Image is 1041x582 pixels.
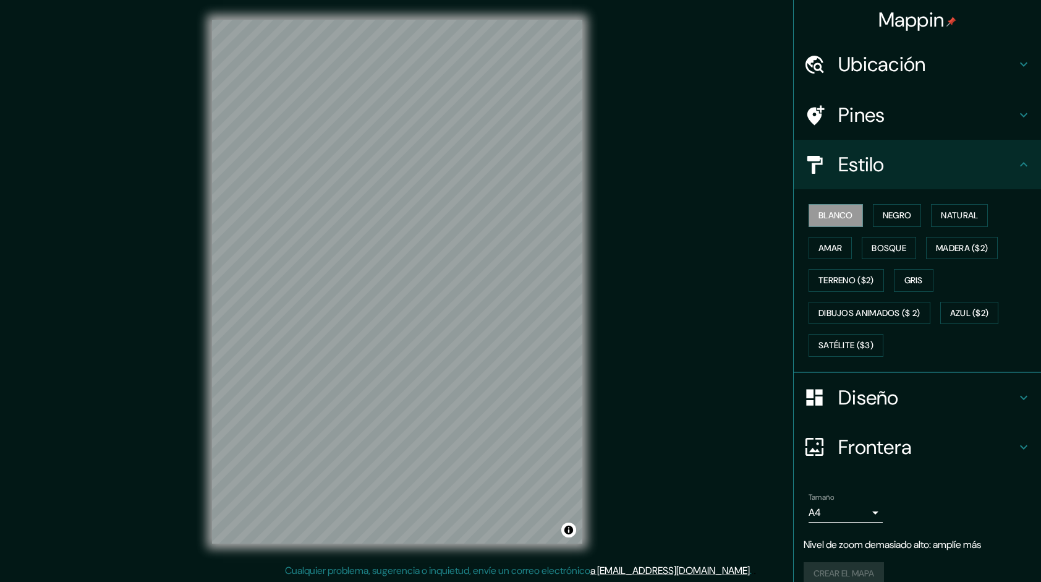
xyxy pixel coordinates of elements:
[285,563,752,578] p: Cualquier problema, sugerencia o inquietud, envíe un correo electrónico .
[838,103,1016,127] h4: Pines
[809,492,834,502] label: Tamaño
[878,7,945,33] font: Mappin
[904,273,923,288] font: Gris
[936,241,988,256] font: Madera ($2)
[873,204,922,227] button: Negro
[883,208,912,223] font: Negro
[794,40,1041,89] div: Ubicación
[794,140,1041,189] div: Estilo
[926,237,998,260] button: Madera ($2)
[862,237,916,260] button: Bosque
[794,90,1041,140] div: Pines
[931,204,988,227] button: Natural
[794,422,1041,472] div: Frontera
[590,564,750,577] a: a [EMAIL_ADDRESS][DOMAIN_NAME]
[809,204,863,227] button: Blanco
[212,20,582,544] canvas: Mapa
[838,52,1016,77] h4: Ubicación
[809,302,930,325] button: Dibujos animados ($ 2)
[561,523,576,537] button: Alternar atribución
[818,208,853,223] font: Blanco
[809,237,852,260] button: Amar
[809,503,883,523] div: A4
[794,373,1041,422] div: Diseño
[894,269,933,292] button: Gris
[838,385,1016,410] h4: Diseño
[941,208,978,223] font: Natural
[838,435,1016,460] h4: Frontera
[754,563,756,578] div: .
[818,306,920,321] font: Dibujos animados ($ 2)
[809,269,884,292] button: Terreno ($2)
[818,241,842,256] font: Amar
[946,17,956,27] img: pin-icon.png
[809,334,883,357] button: Satélite ($3)
[872,241,906,256] font: Bosque
[818,273,874,288] font: Terreno ($2)
[950,306,989,321] font: Azul ($2)
[804,537,1031,552] p: Nivel de zoom demasiado alto: amplíe más
[940,302,999,325] button: Azul ($2)
[931,534,1027,568] iframe: Help widget launcher
[818,338,873,353] font: Satélite ($3)
[752,563,754,578] div: .
[838,152,1016,177] h4: Estilo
